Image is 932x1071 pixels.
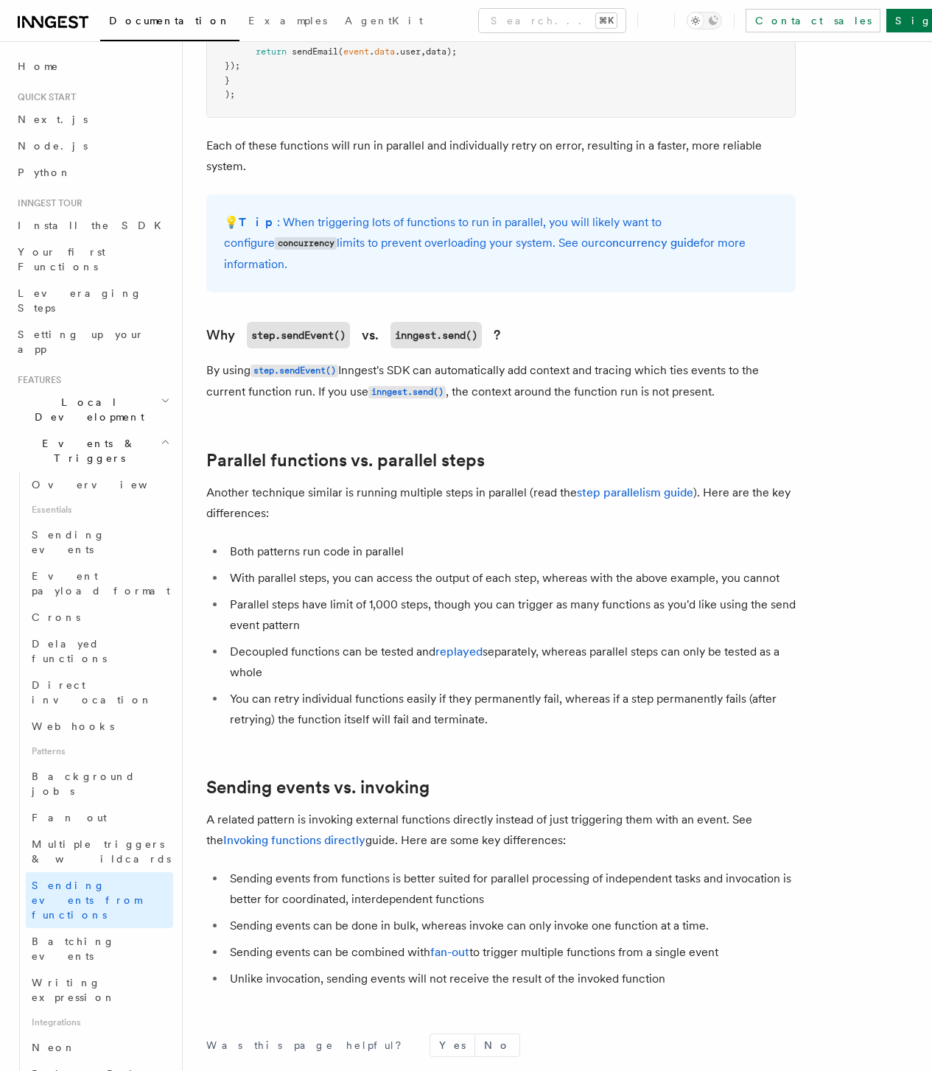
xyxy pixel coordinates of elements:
[292,46,338,57] span: sendEmail
[26,631,173,672] a: Delayed functions
[26,831,173,872] a: Multiple triggers & wildcards
[26,928,173,969] a: Batching events
[239,4,336,40] a: Examples
[374,46,395,57] span: data
[368,384,446,398] a: inngest.send()
[32,935,115,962] span: Batching events
[26,604,173,631] a: Crons
[338,46,343,57] span: (
[18,220,170,231] span: Install the SDK
[225,541,796,562] li: Both patterns run code in parallel
[430,945,469,959] a: fan-out
[100,4,239,41] a: Documentation
[12,436,161,466] span: Events & Triggers
[206,136,796,177] p: Each of these functions will run in parallel and individually retry on error, resulting in a fast...
[390,322,482,348] code: inngest.send()
[239,215,277,229] strong: Tip
[225,75,230,85] span: }
[18,329,144,355] span: Setting up your app
[26,563,173,604] a: Event payload format
[206,450,485,471] a: Parallel functions vs. parallel steps
[336,4,432,40] a: AgentKit
[577,485,693,499] a: step parallelism guide
[250,365,338,377] code: step.sendEvent()
[599,236,700,250] a: concurrency guide
[32,1042,76,1053] span: Neon
[12,389,173,430] button: Local Development
[369,46,374,57] span: .
[18,166,71,178] span: Python
[32,879,141,921] span: Sending events from functions
[26,1011,173,1034] span: Integrations
[225,60,240,71] span: });
[18,113,88,125] span: Next.js
[26,672,173,713] a: Direct invocation
[435,645,483,659] a: replayed
[32,812,107,824] span: Fan out
[206,1038,412,1053] p: Was this page helpful?
[32,679,153,706] span: Direct invocation
[32,611,80,623] span: Crons
[32,529,105,555] span: Sending events
[12,53,173,80] a: Home
[109,15,231,27] span: Documentation
[225,89,235,99] span: );
[12,239,173,280] a: Your first Functions
[26,872,173,928] a: Sending events from functions
[206,810,796,851] p: A related pattern is invoking external functions directly instead of just triggering them with an...
[12,321,173,362] a: Setting up your app
[475,1034,519,1056] button: No
[12,197,83,209] span: Inngest tour
[223,833,365,847] a: Invoking functions directly
[32,977,116,1003] span: Writing expression
[26,1034,173,1061] a: Neon
[26,498,173,522] span: Essentials
[32,570,170,597] span: Event payload format
[225,568,796,589] li: With parallel steps, you can access the output of each step, whereas with the above example, you ...
[746,9,880,32] a: Contact sales
[225,916,796,936] li: Sending events can be done in bulk, whereas invoke can only invoke one function at a time.
[18,59,59,74] span: Home
[225,868,796,910] li: Sending events from functions is better suited for parallel processing of independent tasks and i...
[225,642,796,683] li: Decoupled functions can be tested and separately, whereas parallel steps can only be tested as a ...
[596,13,617,28] kbd: ⌘K
[206,482,796,524] p: Another technique similar is running multiple steps in parallel (read the ). Here are the key dif...
[12,395,161,424] span: Local Development
[12,91,76,103] span: Quick start
[12,280,173,321] a: Leveraging Steps
[247,322,350,348] code: step.sendEvent()
[32,838,171,865] span: Multiple triggers & wildcards
[18,287,142,314] span: Leveraging Steps
[430,1034,474,1056] button: Yes
[206,322,500,348] a: Whystep.sendEvent()vs.inngest.send()?
[12,133,173,159] a: Node.js
[345,15,423,27] span: AgentKit
[225,689,796,730] li: You can retry individual functions easily if they permanently fail, whereas if a step permanently...
[26,471,173,498] a: Overview
[26,740,173,763] span: Patterns
[256,46,287,57] span: return
[32,770,136,797] span: Background jobs
[395,46,421,57] span: .user
[32,720,114,732] span: Webhooks
[248,15,327,27] span: Examples
[225,594,796,636] li: Parallel steps have limit of 1,000 steps, though you can trigger as many functions as you'd like ...
[250,363,338,377] a: step.sendEvent()
[26,763,173,804] a: Background jobs
[12,106,173,133] a: Next.js
[12,374,61,386] span: Features
[12,430,173,471] button: Events & Triggers
[12,159,173,186] a: Python
[18,246,105,273] span: Your first Functions
[26,522,173,563] a: Sending events
[32,479,183,491] span: Overview
[479,9,626,32] button: Search...⌘K
[225,969,796,989] li: Unlike invocation, sending events will not receive the result of the invoked function
[26,804,173,831] a: Fan out
[426,46,457,57] span: data);
[32,638,107,664] span: Delayed functions
[26,969,173,1011] a: Writing expression
[26,713,173,740] a: Webhooks
[275,237,337,250] code: concurrency
[343,46,369,57] span: event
